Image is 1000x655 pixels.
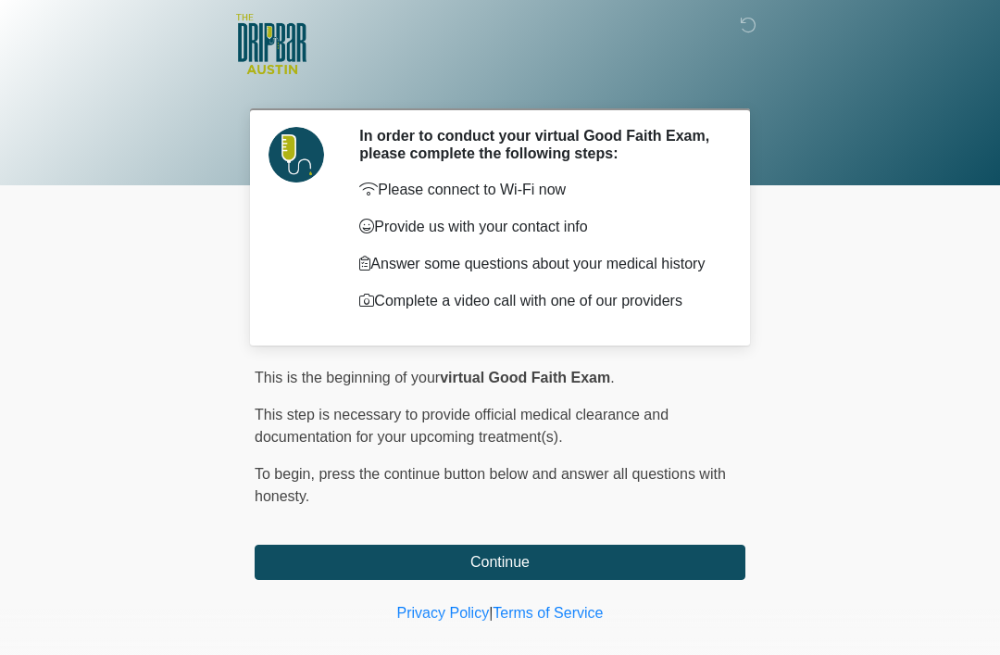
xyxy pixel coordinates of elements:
span: This is the beginning of your [255,370,440,385]
a: Privacy Policy [397,605,490,621]
span: . [610,370,614,385]
p: Complete a video call with one of our providers [359,290,718,312]
p: Please connect to Wi-Fi now [359,179,718,201]
img: Agent Avatar [269,127,324,183]
strong: virtual Good Faith Exam [440,370,610,385]
span: press the continue button below and answer all questions with honesty. [255,466,726,504]
p: Answer some questions about your medical history [359,253,718,275]
h2: In order to conduct your virtual Good Faith Exam, please complete the following steps: [359,127,718,162]
button: Continue [255,545,745,580]
img: The DRIPBaR - Austin The Domain Logo [236,14,306,74]
a: | [489,605,493,621]
a: Terms of Service [493,605,603,621]
span: To begin, [255,466,319,482]
p: Provide us with your contact info [359,216,718,238]
span: This step is necessary to provide official medical clearance and documentation for your upcoming ... [255,407,669,445]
